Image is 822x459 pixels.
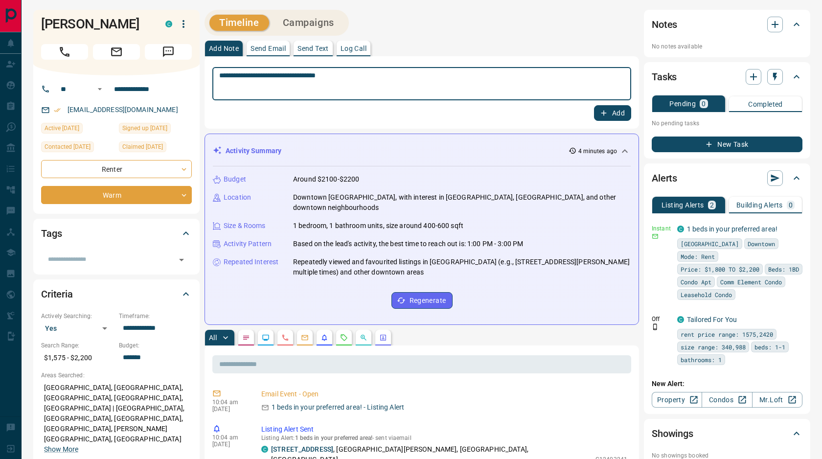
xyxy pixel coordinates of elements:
p: Timeframe: [119,312,192,321]
span: beds: 1-1 [754,342,785,352]
button: New Task [652,137,802,152]
svg: Requests [340,334,348,342]
p: All [209,334,217,341]
span: Downtown [748,239,775,249]
p: [GEOGRAPHIC_DATA], [GEOGRAPHIC_DATA], [GEOGRAPHIC_DATA], [GEOGRAPHIC_DATA], [GEOGRAPHIC_DATA] | [... [41,380,192,458]
div: Activity Summary4 minutes ago [213,142,631,160]
span: Call [41,44,88,60]
div: condos.ca [677,316,684,323]
span: Condo Apt [681,277,711,287]
span: [GEOGRAPHIC_DATA] [681,239,739,249]
p: Instant [652,224,671,233]
span: Beds: 1BD [768,264,799,274]
p: $1,575 - $2,200 [41,350,114,366]
h2: Notes [652,17,677,32]
div: Alerts [652,166,802,190]
div: Tags [41,222,192,245]
svg: Listing Alerts [320,334,328,342]
span: Message [145,44,192,60]
p: Add Note [209,45,239,52]
p: 2 [710,202,714,208]
p: Budget: [119,341,192,350]
p: New Alert: [652,379,802,389]
p: Size & Rooms [224,221,266,231]
p: Listing Alert : - sent via email [261,435,627,441]
a: Mr.Loft [752,392,802,408]
div: condos.ca [165,21,172,27]
p: Budget [224,174,246,184]
div: Renter [41,160,192,178]
p: Building Alerts [736,202,783,208]
p: Location [224,192,251,203]
svg: Email Verified [54,107,61,114]
span: 1 beds in your preferred area! [295,435,372,441]
a: Tailored For You [687,316,737,323]
p: Actively Searching: [41,312,114,321]
a: 1 beds in your preferred area! [687,225,777,233]
div: Fri Sep 05 2025 [119,141,192,155]
svg: Agent Actions [379,334,387,342]
div: Sat Sep 13 2025 [41,123,114,137]
button: Timeline [209,15,269,31]
button: Add [594,105,631,121]
a: [STREET_ADDRESS] [271,445,333,453]
p: Pending [669,100,696,107]
p: 1 beds in your preferred area! - Listing Alert [272,402,404,413]
p: Activity Pattern [224,239,272,249]
a: [EMAIL_ADDRESS][DOMAIN_NAME] [68,106,178,114]
p: Off [652,315,671,323]
svg: Push Notification Only [652,323,659,330]
p: Repeatedly viewed and favourited listings in [GEOGRAPHIC_DATA] (e.g., [STREET_ADDRESS][PERSON_NAM... [293,257,631,277]
p: Email Event - Open [261,389,627,399]
p: Activity Summary [226,146,281,156]
span: Active [DATE] [45,123,79,133]
svg: Lead Browsing Activity [262,334,270,342]
button: Open [175,253,188,267]
p: Listing Alerts [662,202,704,208]
div: condos.ca [261,446,268,453]
p: 1 bedroom, 1 bathroom units, size around 400-600 sqft [293,221,463,231]
svg: Calls [281,334,289,342]
svg: Opportunities [360,334,367,342]
p: Around $2100-$2200 [293,174,359,184]
div: Thu Sep 11 2025 [41,141,114,155]
span: Price: $1,800 TO $2,200 [681,264,759,274]
svg: Email [652,233,659,240]
h2: Criteria [41,286,73,302]
h1: [PERSON_NAME] [41,16,151,32]
p: 0 [702,100,706,107]
a: Condos [702,392,752,408]
a: Property [652,392,702,408]
p: 0 [789,202,793,208]
div: Criteria [41,282,192,306]
p: Send Text [297,45,329,52]
span: Leasehold Condo [681,290,732,299]
div: condos.ca [677,226,684,232]
p: 10:04 am [212,434,247,441]
p: 4 minutes ago [578,147,617,156]
p: Send Email [251,45,286,52]
h2: Tasks [652,69,677,85]
div: Yes [41,321,114,336]
p: [DATE] [212,406,247,413]
h2: Tags [41,226,62,241]
p: Listing Alert Sent [261,424,627,435]
div: Fri Sep 05 2025 [119,123,192,137]
h2: Alerts [652,170,677,186]
p: Repeated Interest [224,257,278,267]
button: Show More [44,444,78,455]
p: [DATE] [212,441,247,448]
span: Contacted [DATE] [45,142,91,152]
p: Based on the lead's activity, the best time to reach out is: 1:00 PM - 3:00 PM [293,239,523,249]
p: No notes available [652,42,802,51]
p: Areas Searched: [41,371,192,380]
span: size range: 340,988 [681,342,746,352]
p: Search Range: [41,341,114,350]
p: 10:04 am [212,399,247,406]
svg: Emails [301,334,309,342]
div: Warm [41,186,192,204]
button: Open [94,83,106,95]
span: bathrooms: 1 [681,355,722,365]
p: Log Call [341,45,366,52]
span: Mode: Rent [681,252,715,261]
